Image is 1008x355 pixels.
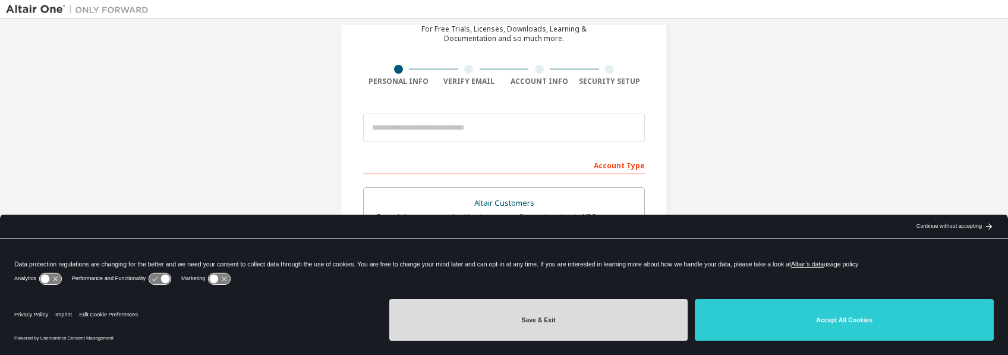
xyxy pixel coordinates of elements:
div: For existing customers looking to access software downloads, HPC resources, community, trainings ... [371,212,637,231]
img: Altair One [6,4,155,15]
div: Account Info [504,77,575,86]
div: Account Type [363,155,645,174]
div: Altair Customers [371,195,637,212]
div: Security Setup [575,77,645,86]
div: Verify Email [434,77,505,86]
div: For Free Trials, Licenses, Downloads, Learning & Documentation and so much more. [421,24,587,43]
div: Personal Info [363,77,434,86]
